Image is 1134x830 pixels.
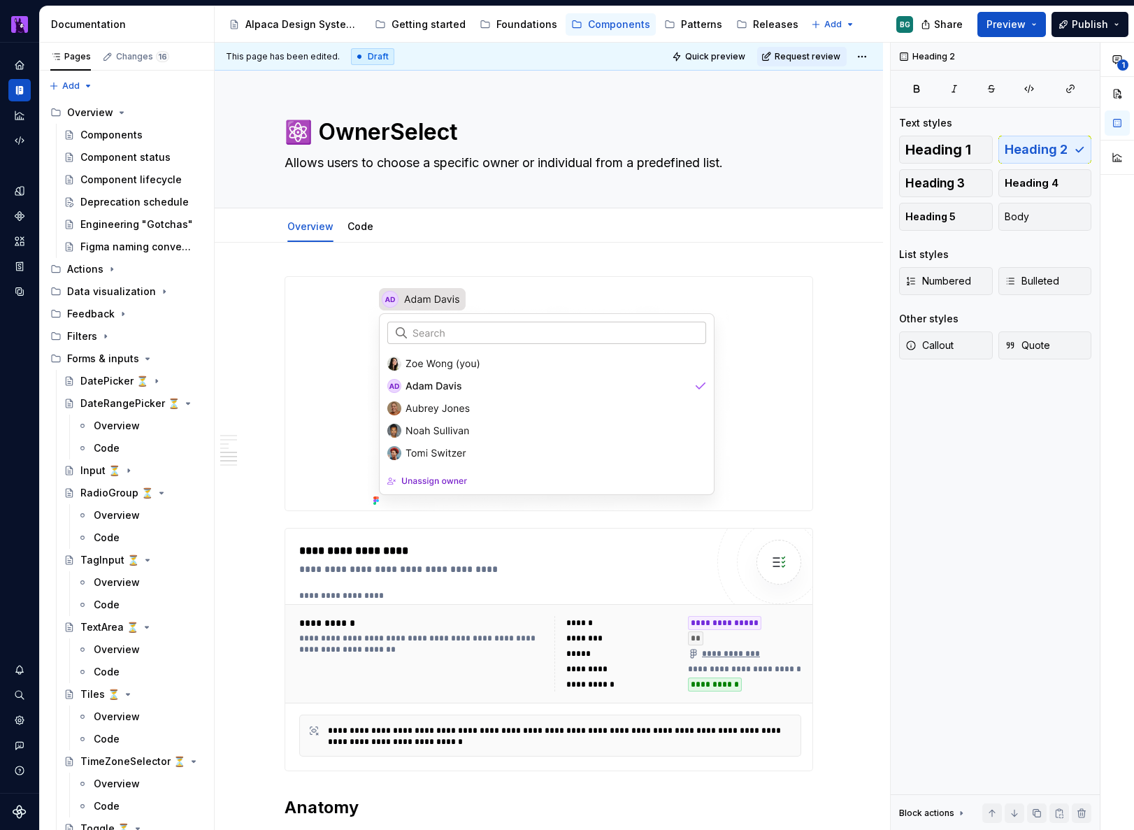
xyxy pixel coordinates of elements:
[8,104,31,127] a: Analytics
[905,210,956,224] span: Heading 5
[986,17,1026,31] span: Preview
[998,267,1092,295] button: Bulleted
[496,17,557,31] div: Foundations
[51,17,208,31] div: Documentation
[1052,12,1128,37] button: Publish
[80,486,153,500] div: RadioGroup ⏳
[914,12,972,37] button: Share
[58,370,208,392] a: DatePicker ⏳
[67,307,115,321] div: Feedback
[71,571,208,594] a: Overview
[80,464,120,478] div: Input ⏳
[8,684,31,706] button: Search ⌘K
[94,508,140,522] div: Overview
[58,213,208,236] a: Engineering "Gotchas"
[67,106,113,120] div: Overview
[351,48,394,65] div: Draft
[977,12,1046,37] button: Preview
[685,51,745,62] span: Quick preview
[71,773,208,795] a: Overview
[8,205,31,227] a: Components
[824,19,842,30] span: Add
[58,683,208,706] a: Tiles ⏳
[8,180,31,202] a: Design tokens
[347,220,373,232] a: Code
[1072,17,1108,31] span: Publish
[80,754,185,768] div: TimeZoneSelector ⏳
[287,220,333,232] a: Overview
[998,169,1092,197] button: Heading 4
[94,419,140,433] div: Overview
[899,803,967,823] div: Block actions
[80,128,143,142] div: Components
[8,54,31,76] a: Home
[1117,59,1128,71] span: 1
[58,616,208,638] a: TextArea ⏳
[8,129,31,152] a: Code automation
[94,665,120,679] div: Code
[71,661,208,683] a: Code
[67,352,139,366] div: Forms & inputs
[807,15,859,34] button: Add
[899,331,993,359] button: Callout
[905,274,971,288] span: Numbered
[62,80,80,92] span: Add
[45,76,97,96] button: Add
[94,598,120,612] div: Code
[588,17,650,31] div: Components
[71,527,208,549] a: Code
[58,191,208,213] a: Deprecation schedule
[80,173,182,187] div: Component lifecycle
[80,217,193,231] div: Engineering "Gotchas"
[13,805,27,819] svg: Supernova Logo
[899,267,993,295] button: Numbered
[731,13,804,36] a: Releases
[58,482,208,504] a: RadioGroup ⏳
[282,115,810,149] textarea: ⚛️ OwnerSelect
[8,734,31,757] button: Contact support
[369,13,471,36] a: Getting started
[8,709,31,731] div: Settings
[8,659,31,681] div: Notifications
[223,10,804,38] div: Page tree
[67,329,97,343] div: Filters
[998,203,1092,231] button: Body
[757,47,847,66] button: Request review
[1005,176,1058,190] span: Heading 4
[899,136,993,164] button: Heading 1
[71,437,208,459] a: Code
[8,255,31,278] div: Storybook stories
[71,594,208,616] a: Code
[45,101,208,124] div: Overview
[905,143,971,157] span: Heading 1
[71,795,208,817] a: Code
[282,211,339,241] div: Overview
[58,392,208,415] a: DateRangePicker ⏳
[566,13,656,36] a: Components
[67,285,156,299] div: Data visualization
[226,51,340,62] span: This page has been edited.
[58,169,208,191] a: Component lifecycle
[474,13,563,36] a: Foundations
[905,176,965,190] span: Heading 3
[45,325,208,348] div: Filters
[998,331,1092,359] button: Quote
[223,13,366,36] a: Alpaca Design System 🦙
[342,211,379,241] div: Code
[659,13,728,36] a: Patterns
[1005,274,1059,288] span: Bulleted
[8,230,31,252] a: Assets
[80,687,120,701] div: Tiles ⏳
[80,240,196,254] div: Figma naming conventions
[899,203,993,231] button: Heading 5
[1005,338,1050,352] span: Quote
[1005,210,1029,224] span: Body
[71,504,208,527] a: Overview
[8,79,31,101] a: Documentation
